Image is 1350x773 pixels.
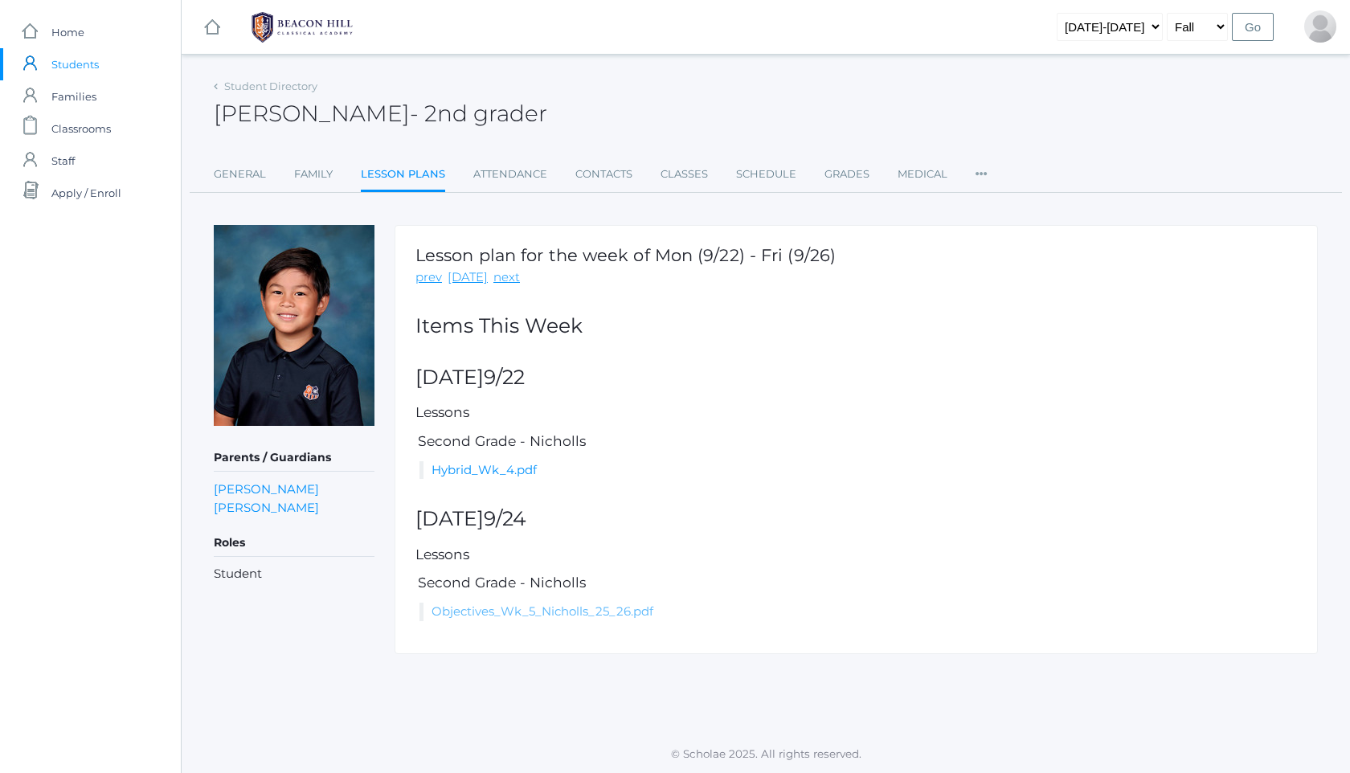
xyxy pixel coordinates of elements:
[242,7,362,47] img: 1_BHCALogos-05.png
[432,462,537,477] a: Hybrid_Wk_4.pdf
[824,158,869,190] a: Grades
[415,508,1297,530] h2: [DATE]
[493,268,520,287] a: next
[1232,13,1274,41] input: Go
[415,575,1297,591] h5: Second Grade - Nicholls
[51,145,75,177] span: Staff
[448,268,488,287] a: [DATE]
[410,100,547,127] span: - 2nd grader
[432,603,653,619] a: Objectives_Wk_5_Nicholls_25_26.pdf
[51,80,96,112] span: Families
[51,16,84,48] span: Home
[415,547,1297,562] h5: Lessons
[575,158,632,190] a: Contacts
[484,365,525,389] span: 9/22
[214,498,319,517] a: [PERSON_NAME]
[214,225,374,426] img: Nico Soratorio
[415,268,442,287] a: prev
[224,80,317,92] a: Student Directory
[294,158,333,190] a: Family
[214,565,374,583] li: Student
[361,158,445,193] a: Lesson Plans
[1304,10,1336,43] div: Lew Soratorio
[661,158,708,190] a: Classes
[898,158,947,190] a: Medical
[484,506,526,530] span: 9/24
[473,158,547,190] a: Attendance
[736,158,796,190] a: Schedule
[415,434,1297,449] h5: Second Grade - Nicholls
[415,246,836,264] h1: Lesson plan for the week of Mon (9/22) - Fri (9/26)
[214,480,319,498] a: [PERSON_NAME]
[182,746,1350,762] p: © Scholae 2025. All rights reserved.
[51,48,99,80] span: Students
[415,405,1297,420] h5: Lessons
[214,444,374,472] h5: Parents / Guardians
[214,158,266,190] a: General
[51,112,111,145] span: Classrooms
[51,177,121,209] span: Apply / Enroll
[214,101,547,126] h2: [PERSON_NAME]
[214,530,374,557] h5: Roles
[415,366,1297,389] h2: [DATE]
[415,315,1297,337] h2: Items This Week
